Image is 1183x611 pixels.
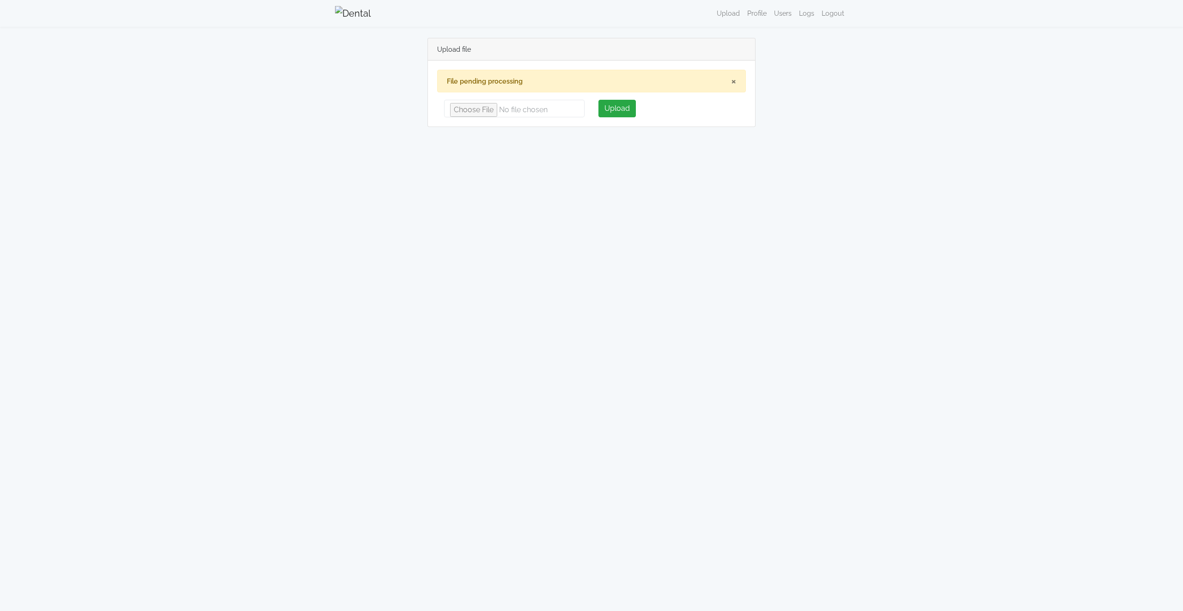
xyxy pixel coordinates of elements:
button: × [731,76,736,87]
a: Profile [744,4,770,22]
div: Upload file [428,38,755,60]
strong: File pending processing [447,77,523,85]
a: Logs [795,4,818,22]
a: Upload [713,4,744,22]
a: Logout [818,4,848,22]
a: Users [770,4,795,22]
button: Upload [598,100,636,117]
img: Dental Whale Logo [335,6,371,21]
